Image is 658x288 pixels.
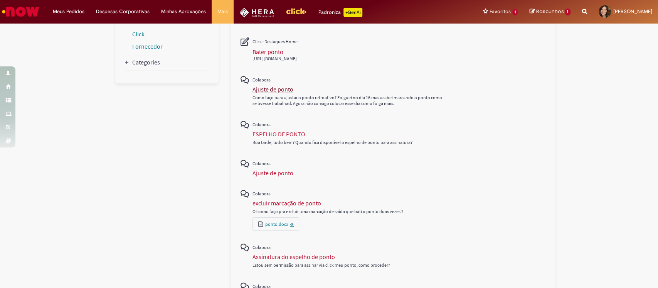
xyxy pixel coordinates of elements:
font: Mais [217,8,228,15]
font: Despesas Corporativas [96,8,150,15]
font: Rascunhos [536,8,564,15]
font: [PERSON_NAME] [613,8,652,15]
a: Rascunhos [529,8,570,15]
font: 1 [514,10,515,14]
font: 1 [567,9,568,14]
img: click_logo_yellow_360x200.png [286,5,306,17]
img: Serviço agora [1,4,40,19]
font: Padroniza [318,9,340,15]
img: HeraLogo.png [239,8,274,17]
font: +GenAi [345,9,361,15]
font: Meus Pedidos [53,8,84,15]
font: Minhas Aprovações [161,8,206,15]
font: Favoritos [490,8,511,15]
